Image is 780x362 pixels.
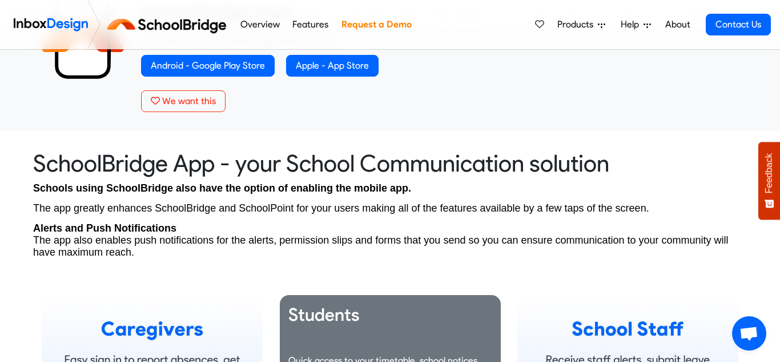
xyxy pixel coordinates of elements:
[33,202,649,214] span: The app greatly enhances SchoolBridge and SchoolPoint for your users making all of the features a...
[105,11,234,38] img: schoolbridge logo
[33,149,747,178] heading: SchoolBridge App - your School Communication solution
[286,55,379,77] a: Apple - App Store
[288,304,492,327] h3: Students
[338,13,415,36] a: Request a Demo
[662,13,693,36] a: About
[33,234,729,258] span: The app also enables push notifications for the alerts, permission slips and forms that you send ...
[621,18,644,31] span: Help
[557,18,598,31] span: Products
[162,96,216,106] span: We want this
[290,13,332,36] a: Features
[706,14,771,35] a: Contact Us
[237,13,283,36] a: Overview
[33,222,176,234] strong: Alerts and Push Notifications
[141,90,226,112] button: We want this
[758,142,780,220] button: Feedback - Show survey
[616,13,656,36] a: Help
[732,316,766,351] a: Open chat
[553,13,610,36] a: Products
[141,55,275,77] a: Android - Google Play Store
[764,153,774,193] span: Feedback
[33,182,411,194] span: Schools using SchoolBridge also have the option of enabling the mobile app.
